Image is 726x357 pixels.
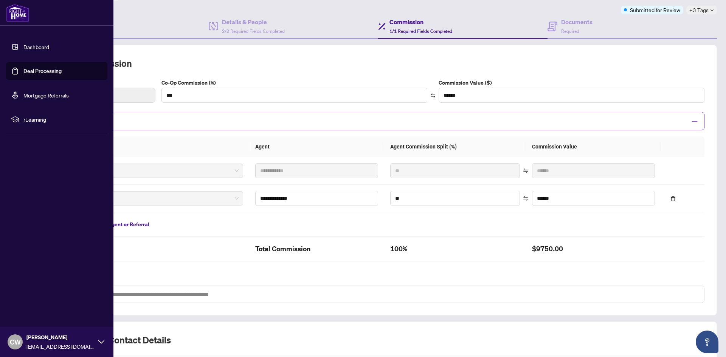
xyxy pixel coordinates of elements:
h2: Total Commission [255,243,378,255]
span: swap [523,168,528,173]
h4: Commission [389,17,452,26]
span: 2/2 Required Fields Completed [222,28,285,34]
span: minus [691,118,698,125]
label: Commission Notes [52,277,704,285]
label: Commission Value ($) [439,79,704,87]
button: Open asap [696,331,718,353]
a: Deal Processing [23,68,62,74]
a: Dashboard [23,43,49,50]
span: [EMAIL_ADDRESS][DOMAIN_NAME] [26,342,95,351]
span: swap [523,196,528,201]
span: delete [670,196,676,201]
th: Agent Commission Split (%) [384,136,526,157]
th: Type [52,136,249,157]
span: +3 Tags [689,6,709,14]
h2: 100% [390,243,520,255]
span: Required [561,28,579,34]
span: swap [430,93,436,98]
span: rLearning [23,115,102,124]
th: Agent [249,136,384,157]
span: CW [10,337,21,347]
div: Split Commission [52,112,704,130]
span: Primary [62,165,239,176]
h4: Documents [561,17,593,26]
h2: Co-op Commission [52,57,704,70]
a: Mortgage Referrals [23,92,69,99]
th: Commission Value [526,136,661,157]
h2: Listing Agent Contact Details [52,334,704,346]
label: Co-Op Commission (%) [161,79,427,87]
h4: Details & People [222,17,285,26]
span: Submitted for Review [630,6,680,14]
span: 1/1 Required Fields Completed [389,28,452,34]
img: logo [6,4,29,22]
span: [PERSON_NAME] [26,333,95,342]
h2: $9750.00 [532,243,655,255]
span: down [710,8,714,12]
span: External Agent [62,193,239,204]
